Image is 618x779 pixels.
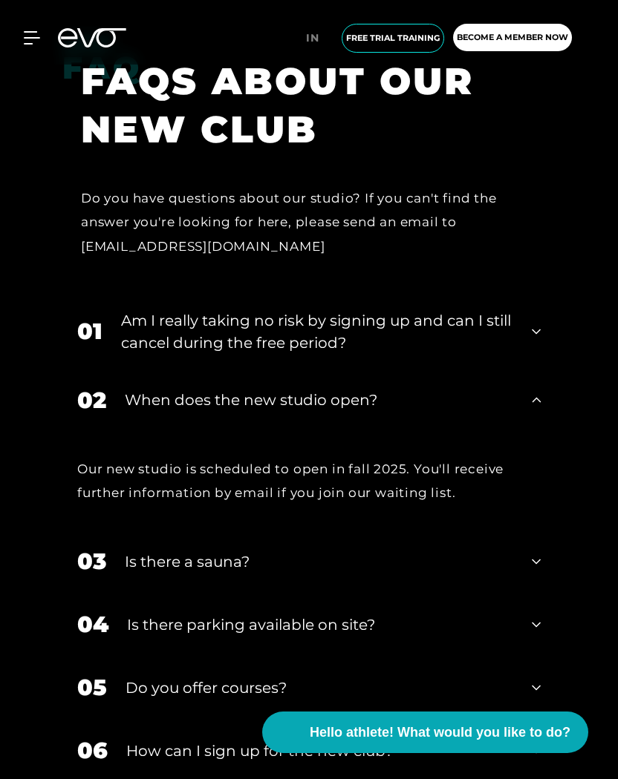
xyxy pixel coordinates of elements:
div: 02 [77,384,106,417]
div: 03 [77,545,106,578]
button: Hello athlete! What would you like to do? [262,711,588,753]
font: 06 [77,737,108,764]
font: FAQS ABOUT OUR NEW CLUB [81,59,474,152]
font: Become a member now [457,32,568,42]
font: in [306,31,319,45]
a: Free trial training [337,24,449,53]
div: 04 [77,608,108,641]
font: How can I sign up for the new club? [126,742,393,760]
div: 05 [77,671,107,704]
font: Do you have questions about our studio? If you can't find the answer you're looking for here, ple... [81,191,497,254]
font: When does the new studio open? [125,391,377,409]
font: Hello athlete! What would you like to do? [310,725,570,740]
font: Free trial training [346,33,440,43]
a: in [306,30,328,47]
font: 01 [77,318,103,345]
a: Become a member now [449,24,576,53]
font: Am I really taking no risk by signing up and can I still cancel during the free period? [121,312,511,352]
font: Is there a sauna? [125,553,250,571]
font: Is there parking available on site? [127,616,375,634]
font: Do you offer courses? [126,679,287,697]
font: Our new studio is scheduled to open in fall 2025. You'll receive further information by email if ... [77,461,504,500]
